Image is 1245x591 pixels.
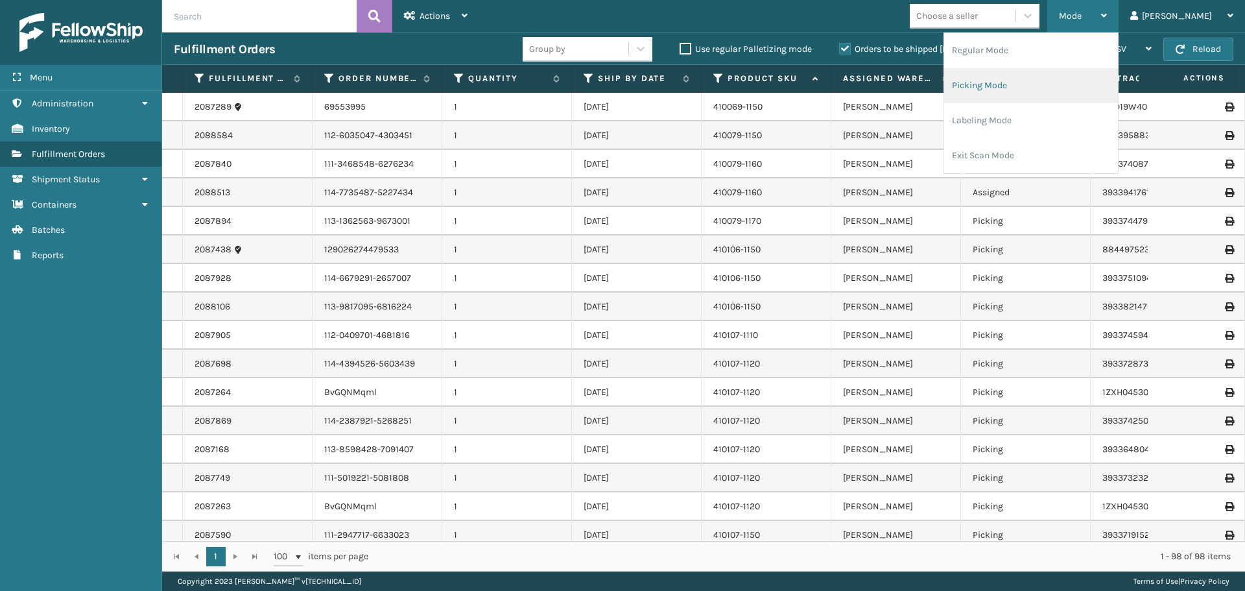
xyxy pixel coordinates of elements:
td: 69553995 [313,93,442,121]
span: Actions [1143,67,1233,89]
a: 2088513 [195,186,230,199]
i: Print Label [1225,502,1233,511]
a: 410107-1120 [713,444,760,455]
span: Containers [32,199,77,210]
a: 2087263 [195,500,231,513]
span: Batches [32,224,65,235]
td: 1 [442,121,572,150]
a: 410079-1160 [713,158,762,169]
a: 2087869 [195,415,231,428]
td: [PERSON_NAME] [831,435,961,464]
a: 2088106 [195,300,230,313]
span: Actions [420,10,450,21]
td: [PERSON_NAME] [831,178,961,207]
i: Print Label [1225,188,1233,197]
label: Orders to be shipped [DATE] [839,43,965,54]
a: 410107-1120 [713,415,760,426]
a: 410079-1150 [713,130,762,141]
td: Picking [961,207,1091,235]
a: 2087749 [195,472,230,485]
td: 112-0409701-4681816 [313,321,442,350]
td: [DATE] [572,492,702,521]
li: Picking Mode [944,68,1118,103]
td: 113-1362563-9673001 [313,207,442,235]
td: 1 [442,378,572,407]
label: Quantity [468,73,547,84]
td: [DATE] [572,207,702,235]
td: 112-6035047-4303451 [313,121,442,150]
td: 1 [442,178,572,207]
td: 1 [442,492,572,521]
i: Print Label [1225,359,1233,368]
a: 1 [206,547,226,566]
span: Menu [30,72,53,83]
td: [DATE] [572,350,702,378]
span: Reports [32,250,64,261]
i: Print Label [1225,131,1233,140]
span: Inventory [32,123,70,134]
td: [DATE] [572,321,702,350]
label: Use regular Palletizing mode [680,43,812,54]
a: 410079-1170 [713,215,761,226]
i: Print Label [1225,531,1233,540]
td: 1 [442,435,572,464]
td: 1 [442,407,572,435]
td: [DATE] [572,407,702,435]
a: 393394176196 [1102,187,1160,198]
td: Picking [961,435,1091,464]
i: Print Label [1225,388,1233,397]
td: [PERSON_NAME] [831,121,961,150]
td: Picking [961,464,1091,492]
li: Labeling Mode [944,103,1118,138]
a: Privacy Policy [1180,577,1229,586]
a: 2087928 [195,272,231,285]
a: 393374250602 [1102,415,1164,426]
a: 2087438 [195,243,231,256]
a: 410069-1150 [713,101,763,112]
a: 1ZXH04530308075749 [1102,501,1194,512]
td: [PERSON_NAME] [831,235,961,264]
a: 393374479180 [1102,215,1162,226]
td: [PERSON_NAME] [831,321,961,350]
a: 393375109480 [1102,272,1163,283]
a: 393364804208 [1102,444,1166,455]
i: Print Label [1225,331,1233,340]
td: [PERSON_NAME] [831,407,961,435]
a: 2087905 [195,329,231,342]
i: Print Label [1225,160,1233,169]
span: Fulfillment Orders [32,149,105,160]
a: 410107-1150 [713,529,760,540]
td: 114-4394526-5603439 [313,350,442,378]
td: [PERSON_NAME] [831,264,961,293]
a: 2087168 [195,443,230,456]
a: 410107-1120 [713,501,760,512]
a: 2087894 [195,215,231,228]
i: Print Label [1225,302,1233,311]
td: [DATE] [572,293,702,321]
td: [PERSON_NAME] [831,207,961,235]
td: [DATE] [572,178,702,207]
td: [PERSON_NAME] [831,350,961,378]
a: 393382147634 [1102,301,1163,312]
td: 1 [442,207,572,235]
a: 2087698 [195,357,231,370]
td: 1 [442,464,572,492]
td: 1 [442,150,572,178]
a: 884497523275 [1102,244,1165,255]
label: Product SKU [728,73,806,84]
a: 393395883068 [1102,130,1167,141]
td: 1 [442,350,572,378]
i: Print Label [1225,445,1233,454]
td: 1 [442,235,572,264]
td: 113-8598428-7091407 [313,435,442,464]
a: 410107-1120 [713,387,760,398]
td: Picking [961,378,1091,407]
label: Order Number [338,73,417,84]
a: 393374087177 [1102,158,1161,169]
td: [DATE] [572,264,702,293]
a: 393374594665 [1102,330,1164,341]
td: Picking [961,293,1091,321]
td: Picking [961,492,1091,521]
a: 2087289 [195,101,231,114]
td: BvGQNMqml [313,492,442,521]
